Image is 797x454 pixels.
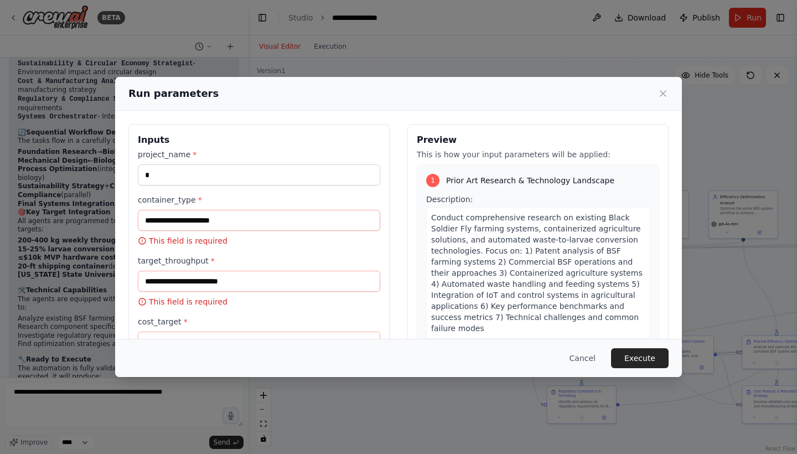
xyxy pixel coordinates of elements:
label: target_throughput [138,255,380,266]
h3: Preview [417,133,659,147]
span: Prior Art Research & Technology Landscape [446,175,614,186]
p: This is how your input parameters will be applied: [417,149,659,160]
p: This field is required [138,235,380,246]
span: Description: [426,195,473,204]
span: Conduct comprehensive research on existing Black Soldier Fly farming systems, containerized agric... [431,213,643,333]
label: cost_target [138,316,380,327]
h3: Inputs [138,133,380,147]
div: 1 [426,174,439,187]
label: project_name [138,149,380,160]
p: This field is required [138,296,380,307]
button: Execute [611,348,669,368]
label: container_type [138,194,380,205]
h2: Run parameters [128,86,219,101]
button: Cancel [561,348,604,368]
